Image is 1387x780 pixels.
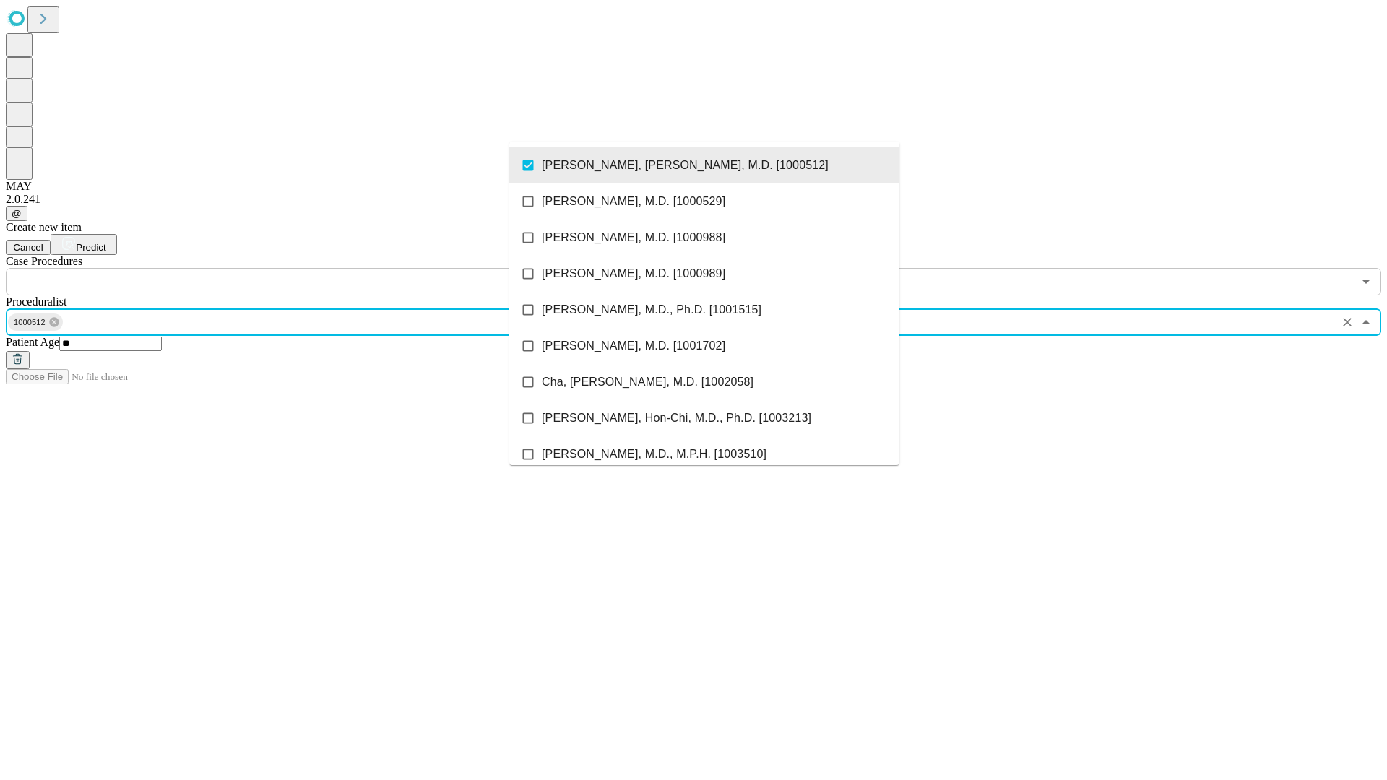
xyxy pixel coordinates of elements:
[6,180,1381,193] div: MAY
[6,255,82,267] span: Scheduled Procedure
[542,193,725,210] span: [PERSON_NAME], M.D. [1000529]
[6,193,1381,206] div: 2.0.241
[12,208,22,219] span: @
[542,446,766,463] span: [PERSON_NAME], M.D., M.P.H. [1003510]
[542,337,725,355] span: [PERSON_NAME], M.D. [1001702]
[6,206,27,221] button: @
[51,234,117,255] button: Predict
[542,301,761,318] span: [PERSON_NAME], M.D., Ph.D. [1001515]
[542,265,725,282] span: [PERSON_NAME], M.D. [1000989]
[1337,312,1357,332] button: Clear
[542,409,811,427] span: [PERSON_NAME], Hon-Chi, M.D., Ph.D. [1003213]
[6,240,51,255] button: Cancel
[76,242,105,253] span: Predict
[6,336,59,348] span: Patient Age
[542,157,829,174] span: [PERSON_NAME], [PERSON_NAME], M.D. [1000512]
[13,242,43,253] span: Cancel
[6,221,82,233] span: Create new item
[8,313,63,331] div: 1000512
[1356,272,1376,292] button: Open
[542,229,725,246] span: [PERSON_NAME], M.D. [1000988]
[542,373,753,391] span: Cha, [PERSON_NAME], M.D. [1002058]
[8,314,51,331] span: 1000512
[1356,312,1376,332] button: Close
[6,295,66,308] span: Proceduralist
